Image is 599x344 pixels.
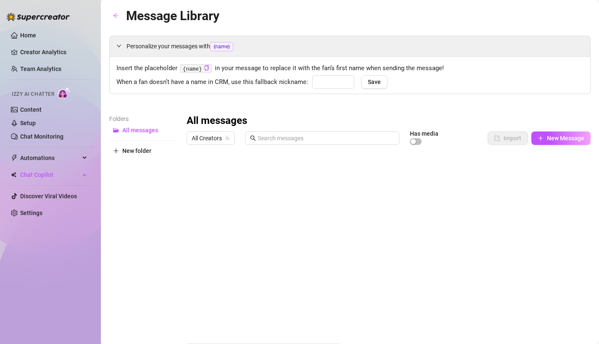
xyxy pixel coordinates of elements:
code: {name} [180,64,212,73]
a: Settings [20,210,42,216]
article: Message Library [126,6,219,26]
a: Setup [20,120,36,126]
img: Chat Copilot [11,172,16,178]
span: Insert the placeholder in your message to replace it with the fan’s first name when sending the m... [116,63,583,74]
span: thunderbolt [11,155,18,161]
button: New Message [531,131,591,145]
article: Has media [410,131,438,136]
span: All Creators [192,132,230,144]
span: New folder [122,147,151,154]
span: Personalize your messages with [127,42,583,51]
button: New folder [109,144,177,158]
div: Personalize your messages with{name} [110,36,590,56]
a: Team Analytics [20,66,61,72]
a: Content [20,106,42,113]
span: search [250,135,256,141]
span: All messages [122,127,158,134]
a: Creator Analytics [20,45,87,59]
img: logo-BBDzfeDw.svg [7,13,70,21]
span: expanded [116,43,121,48]
span: team [225,136,230,141]
a: Home [20,32,36,39]
span: New Message [547,135,584,142]
span: Save [368,79,381,85]
button: All messages [109,123,177,137]
span: Automations [20,151,80,165]
span: {name} [210,42,233,51]
span: plus [113,148,119,154]
button: Save [361,75,388,89]
span: folder-open [113,127,119,133]
button: Click to Copy [204,65,209,71]
span: Chat Copilot [20,168,80,181]
span: copy [204,65,209,71]
img: AI Chatter [58,87,71,99]
h3: All messages [187,114,247,128]
span: arrow-left [113,13,119,18]
a: Discover Viral Videos [20,193,77,200]
a: Chat Monitoring [20,133,63,140]
button: Import [488,131,528,145]
span: When a fan doesn’t have a name in CRM, use this fallback nickname: [116,77,308,87]
span: plus [538,135,544,141]
input: Search messages [258,134,394,143]
article: Folders [109,114,177,123]
span: Izzy AI Chatter [12,90,54,98]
